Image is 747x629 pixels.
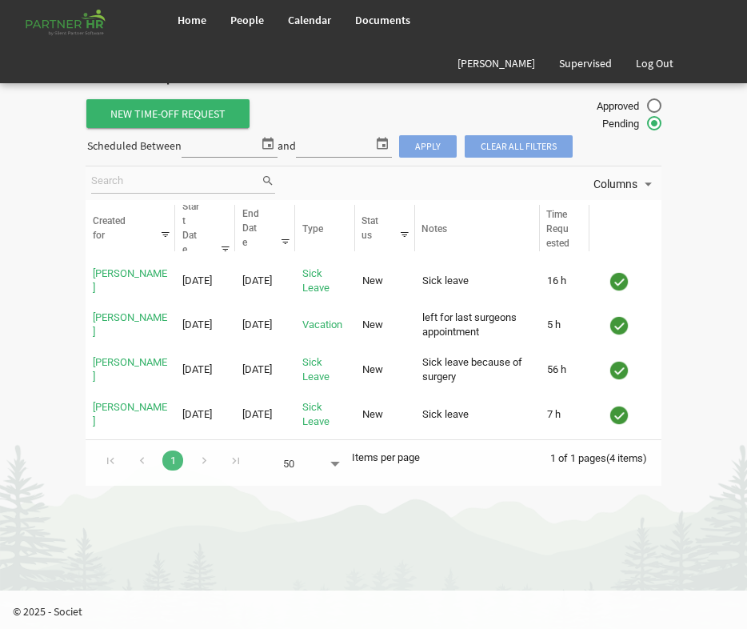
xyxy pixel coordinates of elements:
[93,215,126,241] span: Created for
[242,208,259,248] span: End Date
[540,261,589,301] td: 16 h is template cell column header Time Requested
[597,398,641,431] div: Approve Time-Off Request
[302,267,330,294] a: Sick Leave
[302,401,330,427] a: Sick Leave
[607,359,631,383] img: approve.png
[302,356,330,383] a: Sick Leave
[235,395,295,435] td: 12/2/2024 column header End Date
[355,395,415,435] td: New column header Status
[373,133,392,154] span: select
[421,223,447,234] span: Notes
[589,395,661,435] td: is template cell column header
[624,43,685,83] a: Log Out
[225,448,246,471] div: Go to last page
[93,267,167,294] a: [PERSON_NAME]
[86,261,175,301] td: Russel Gallaza is template cell column header Created for
[607,314,631,338] img: approve.png
[415,261,540,301] td: Sick leave column header Notes
[597,264,641,298] div: Approve Time-Off Request
[465,135,573,158] span: Clear all filters
[93,311,167,338] a: [PERSON_NAME]
[235,305,295,345] td: 9/19/2025 column header End Date
[235,350,295,390] td: 9/17/2025 column header End Date
[93,401,167,427] a: [PERSON_NAME]
[362,215,378,241] span: Status
[295,395,355,435] td: Sick Leave is template cell column header Type
[415,350,540,390] td: Sick leave because of surgery column header Notes
[194,448,215,471] div: Go to next page
[597,353,641,387] div: Approve Time-Off Request
[550,452,606,464] span: 1 of 1 pages
[175,350,235,390] td: 9/9/2025 column header Start Date
[590,174,659,194] button: Columns
[162,451,183,471] a: Goto Page 1
[93,356,167,383] a: [PERSON_NAME]
[302,223,323,234] span: Type
[355,305,415,345] td: New column header Status
[86,350,175,390] td: Mohammad Zamir Aiub is template cell column header Created for
[540,305,589,345] td: 5 h is template cell column header Time Requested
[235,261,295,301] td: 9/19/2025 column header End Date
[355,350,415,390] td: New column header Status
[607,403,631,427] img: approve.png
[415,305,540,345] td: left for last surgeons appointment column header Notes
[445,43,547,83] a: [PERSON_NAME]
[415,395,540,435] td: Sick leave column header Notes
[295,261,355,301] td: Sick Leave is template cell column header Type
[175,305,235,345] td: 9/19/2025 column header Start Date
[589,305,661,345] td: is template cell column header
[546,209,569,249] span: Time Requested
[288,13,331,27] span: Calendar
[399,135,457,158] span: Apply
[175,261,235,301] td: 9/18/2025 column header Start Date
[100,448,122,471] div: Go to first page
[86,69,661,86] h2: Time-Off Requests
[258,133,278,154] span: select
[559,56,612,70] span: Supervised
[547,43,624,83] a: Supervised
[86,133,573,161] div: Scheduled Between and
[606,452,647,464] span: (4 items)
[302,319,342,331] a: Vacation
[550,440,661,474] div: 1 of 1 pages (4 items)
[597,99,661,114] span: Approved
[230,13,264,27] span: People
[88,166,278,200] div: Search
[91,169,261,193] input: Search
[597,308,641,342] div: Approve Time-Off Request
[86,395,175,435] td: Mohammad Zamir Aiub is template cell column header Created for
[589,350,661,390] td: is template cell column header
[131,448,153,471] div: Go to previous page
[355,13,410,27] span: Documents
[295,305,355,345] td: Vacation is template cell column header Type
[86,99,250,128] span: New Time-Off Request
[295,350,355,390] td: Sick Leave is template cell column header Type
[86,305,175,345] td: Mohammad Zamir Aiub is template cell column header Created for
[355,261,415,301] td: New column header Status
[589,261,661,301] td: is template cell column header
[178,13,206,27] span: Home
[540,350,589,390] td: 56 h is template cell column header Time Requested
[540,395,589,435] td: 7 h is template cell column header Time Requested
[261,172,275,190] span: search
[590,166,659,200] div: Columns
[607,270,631,294] img: approve.png
[592,174,639,194] span: Columns
[13,603,747,619] p: © 2025 - Societ
[175,395,235,435] td: 12/2/2024 column header Start Date
[352,451,420,463] span: Items per page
